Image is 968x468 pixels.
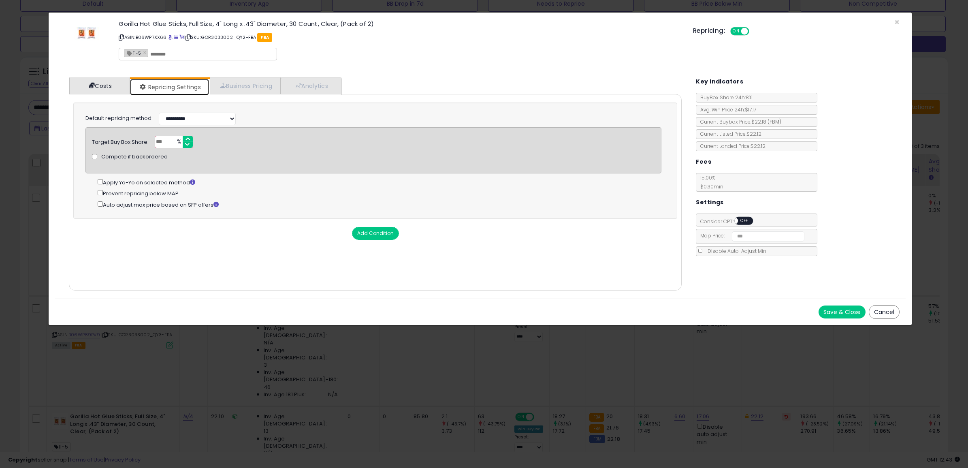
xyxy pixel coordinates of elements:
[98,177,662,187] div: Apply Yo-Yo on selected method
[85,115,153,122] label: Default repricing method:
[119,21,681,27] h3: Gorilla Hot Glue Sticks, Full Size, 4" Long x .43" Diameter, 30 Count, Clear, (Pack of 2)
[352,227,399,240] button: Add Condition
[281,77,341,94] a: Analytics
[179,34,184,41] a: Your listing only
[130,79,209,95] a: Repricing Settings
[748,28,761,35] span: OFF
[738,218,751,224] span: OFF
[869,305,900,319] button: Cancel
[696,143,765,150] span: Current Landed Price: $22.12
[704,248,766,254] span: Disable Auto-Adjust Min
[751,118,781,125] span: $22.18
[174,34,178,41] a: All offer listings
[731,28,741,35] span: ON
[768,118,781,125] span: ( FBM )
[696,197,723,207] h5: Settings
[98,200,662,209] div: Auto adjust max price based on SFP offers
[143,49,148,56] a: ×
[75,21,99,45] img: 41gGbcoD91L._SL60_.jpg
[696,130,761,137] span: Current Listed Price: $22.12
[696,77,743,87] h5: Key Indicators
[894,16,900,28] span: ×
[119,31,681,44] p: ASIN: B06WP7XX66 | SKU: GOR3033002_QY2-FBA
[696,183,723,190] span: $0.30 min
[101,153,168,161] span: Compete if backordered
[696,232,804,239] span: Map Price:
[696,218,764,225] span: Consider CPT:
[210,77,281,94] a: Business Pricing
[257,33,272,42] span: FBA
[696,157,711,167] h5: Fees
[696,174,723,190] span: 15.00 %
[819,306,866,318] button: Save & Close
[696,118,781,125] span: Current Buybox Price:
[124,49,141,56] span: 11-5
[168,34,173,41] a: BuyBox page
[92,136,149,146] div: Target Buy Box Share:
[172,136,185,148] span: %
[98,188,662,198] div: Prevent repricing below MAP
[696,94,752,101] span: BuyBox Share 24h: 8%
[693,28,725,34] h5: Repricing:
[696,106,756,113] span: Avg. Win Price 24h: $17.17
[69,77,130,94] a: Costs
